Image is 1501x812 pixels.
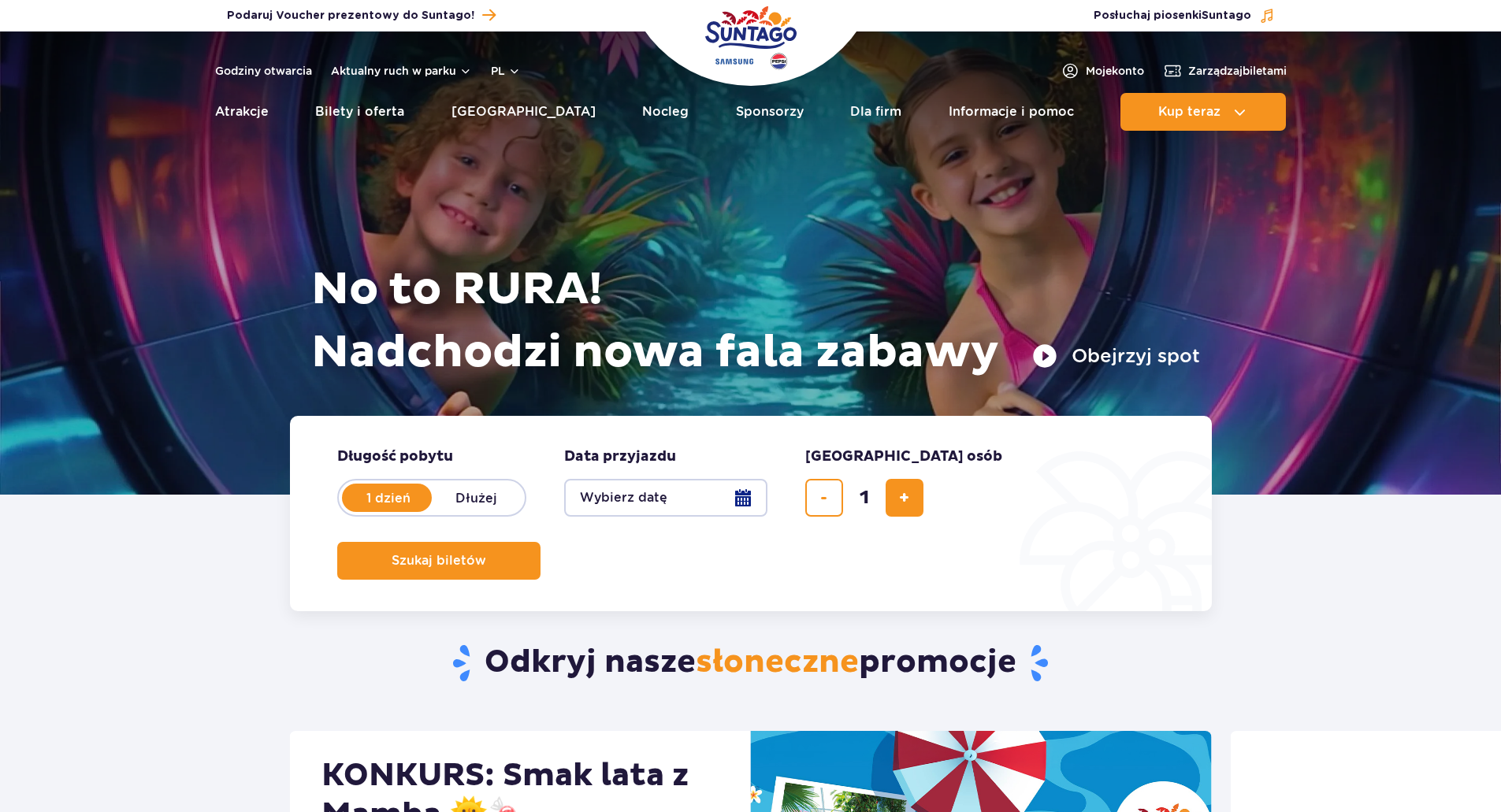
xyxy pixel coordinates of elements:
[289,643,1212,684] h2: Odkryj nasze promocje
[491,63,521,79] button: pl
[337,542,541,580] button: Szukaj biletów
[392,554,486,568] span: Szukaj biletów
[696,643,859,682] span: słoneczne
[845,479,883,517] input: liczba biletów
[1094,8,1251,24] span: Posłuchaj piosenki
[949,93,1074,131] a: Informacje i pomoc
[315,93,404,131] a: Bilety i oferta
[215,93,269,131] a: Atrakcje
[805,447,1002,466] span: [GEOGRAPHIC_DATA] osób
[1086,63,1144,79] span: Moje konto
[642,93,689,131] a: Nocleg
[805,479,843,517] button: usuń bilet
[290,416,1212,611] form: Planowanie wizyty w Park of Poland
[311,258,1200,384] h1: No to RURA! Nadchodzi nowa fala zabawy
[337,447,453,466] span: Długość pobytu
[331,65,472,77] button: Aktualny ruch w parku
[215,63,312,79] a: Godziny otwarcia
[1188,63,1287,79] span: Zarządzaj biletami
[1032,343,1200,369] button: Obejrzyj spot
[344,481,433,514] label: 1 dzień
[1094,8,1275,24] button: Posłuchaj piosenkiSuntago
[886,479,923,517] button: dodaj bilet
[227,5,496,26] a: Podaruj Voucher prezentowy do Suntago!
[451,93,596,131] a: [GEOGRAPHIC_DATA]
[1163,61,1287,80] a: Zarządzajbiletami
[564,479,767,517] button: Wybierz datę
[564,447,676,466] span: Data przyjazdu
[736,93,804,131] a: Sponsorzy
[432,481,522,514] label: Dłużej
[850,93,901,131] a: Dla firm
[1061,61,1144,80] a: Mojekonto
[227,8,474,24] span: Podaruj Voucher prezentowy do Suntago!
[1120,93,1286,131] button: Kup teraz
[1202,10,1251,21] span: Suntago
[1158,105,1220,119] span: Kup teraz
